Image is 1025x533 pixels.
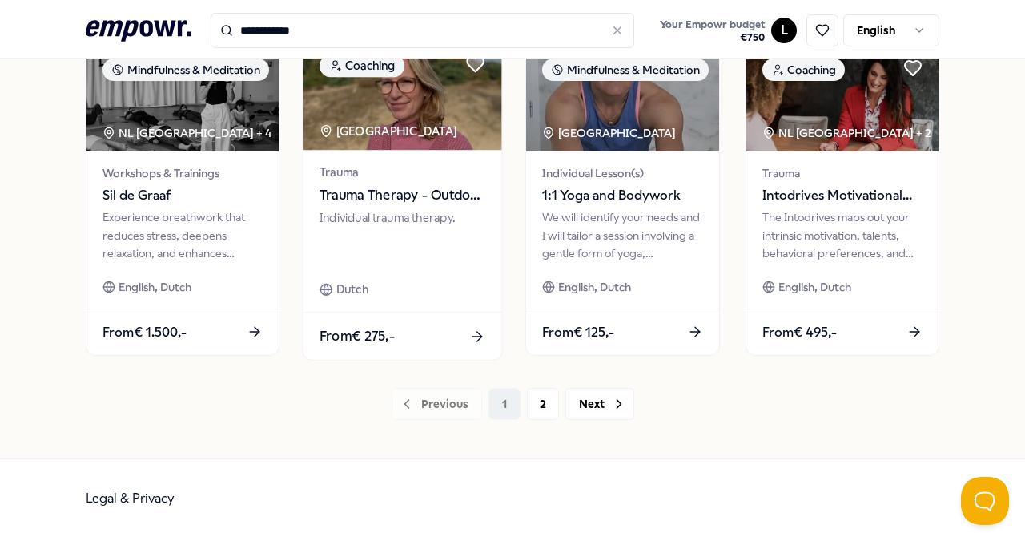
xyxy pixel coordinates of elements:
a: package imageMindfulness & MeditationNL [GEOGRAPHIC_DATA] + 4Workshops & TrainingsSil de GraafExp... [86,42,280,356]
button: 2 [527,388,559,420]
img: package image [303,38,502,150]
span: € 750 [660,31,765,44]
a: package imageMindfulness & Meditation[GEOGRAPHIC_DATA] Individual Lesson(s)1:1 Yoga and BodyworkW... [525,42,720,356]
div: [GEOGRAPHIC_DATA] [542,124,678,142]
button: Next [565,388,634,420]
div: NL [GEOGRAPHIC_DATA] + 2 [762,124,931,142]
div: Mindfulness & Meditation [542,59,709,81]
div: The Intodrives maps out your intrinsic motivation, talents, behavioral preferences, and developme... [762,208,923,262]
div: We will identify your needs and I will tailor a session involving a gentle form of yoga, meditati... [542,208,703,262]
a: package imageCoachingNL [GEOGRAPHIC_DATA] + 2TraumaIntodrives Motivational Drivers ScanThe Intodr... [746,42,940,356]
div: Individual trauma therapy. [320,209,485,264]
div: NL [GEOGRAPHIC_DATA] + 4 [102,124,271,142]
span: Intodrives Motivational Drivers Scan [762,185,923,206]
span: Trauma [320,164,485,182]
span: Individual Lesson(s) [542,164,703,182]
div: [GEOGRAPHIC_DATA] [320,122,460,140]
span: Your Empowr budget [660,18,765,31]
button: Your Empowr budget€750 [657,15,768,47]
a: package imageCoaching[GEOGRAPHIC_DATA] TraumaTrauma Therapy - Outdoor Treatment - Work-Related Tr... [303,37,503,361]
div: Coaching [762,59,845,81]
span: Trauma Therapy - Outdoor Treatment - Work-Related Trauma [320,185,485,206]
div: Coaching [320,55,404,78]
img: package image [746,42,939,151]
button: L [771,18,797,43]
span: Dutch [336,281,368,299]
a: Your Empowr budget€750 [653,14,771,47]
span: From € 125,- [542,322,614,343]
iframe: Help Scout Beacon - Open [961,477,1009,525]
span: From € 275,- [320,325,395,346]
span: From € 1.500,- [102,322,187,343]
span: English, Dutch [119,278,191,296]
div: Mindfulness & Meditation [102,59,269,81]
span: English, Dutch [558,278,631,296]
span: From € 495,- [762,322,837,343]
span: Workshops & Trainings [102,164,263,182]
div: Experience breathwork that reduces stress, deepens relaxation, and enhances balance, creativity a... [102,208,263,262]
a: Legal & Privacy [86,491,175,506]
input: Search for products, categories or subcategories [211,13,635,48]
span: Sil de Graaf [102,185,263,206]
span: Trauma [762,164,923,182]
img: package image [526,42,719,151]
span: 1:1 Yoga and Bodywork [542,185,703,206]
img: package image [86,42,279,151]
span: English, Dutch [778,278,851,296]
